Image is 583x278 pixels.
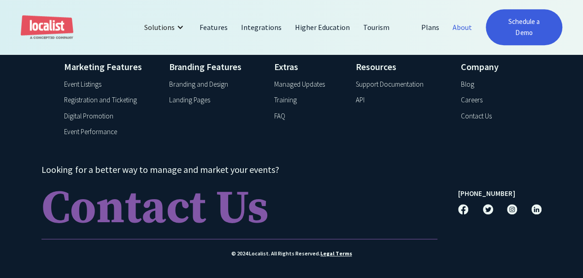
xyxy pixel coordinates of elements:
a: home [21,15,73,40]
div: Solutions [137,16,193,38]
a: Event Listings [64,79,101,90]
a: Tourism [357,16,396,38]
a: Contact Us [41,181,437,239]
h4: Company [460,60,519,74]
a: FAQ [274,111,285,122]
a: Careers [460,95,482,106]
a: Landing Pages [169,95,210,106]
div: Solutions [144,22,175,33]
a: Legal Terms [320,249,352,258]
a: Schedule a Demo [486,9,562,45]
a: Event Performance [64,127,117,137]
a: Branding and Design [169,79,228,90]
a: Integrations [234,16,288,38]
h4: Looking for a better way to manage and market your events? [41,163,437,177]
h4: Resources [356,60,449,74]
h4: Extras [274,60,344,74]
div: © 2024 Localist. All Rights Reserved. [41,249,541,258]
a: Training [274,95,297,106]
a: About [446,16,479,38]
a: Managed Updates [274,79,325,90]
a: Contact Us [460,111,491,122]
h4: Marketing Features [64,60,157,74]
a: Plans [414,16,446,38]
a: Blog [460,79,474,90]
a: Higher Education [289,16,357,38]
a: [PHONE_NUMBER] [458,189,515,199]
a: API [356,95,365,106]
h4: Branding Features [169,60,262,74]
a: Support Documentation [356,79,424,90]
div: Contact Us [41,186,268,232]
a: Registration and Ticketing [64,95,136,106]
a: Digital Promotion [64,111,113,122]
a: Features [193,16,234,38]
